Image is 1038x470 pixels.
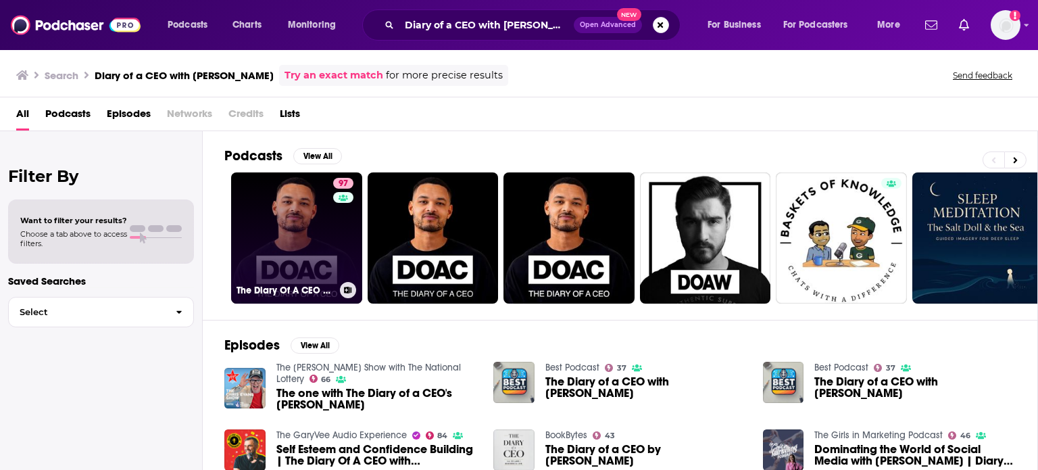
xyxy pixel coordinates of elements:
[991,10,1020,40] button: Show profile menu
[960,433,970,439] span: 46
[868,14,917,36] button: open menu
[493,362,535,403] img: The Diary of a CEO with Steven Bartlett
[20,229,127,248] span: Choose a tab above to access filters.
[545,429,587,441] a: BookBytes
[545,376,747,399] span: The Diary of a CEO with [PERSON_NAME]
[224,368,266,409] img: The one with The Diary of a CEO's Steven Bartlett
[617,8,641,21] span: New
[814,444,1016,467] a: Dominating the World of Social Media with Grace Andrews | Diary of a CEO & Steven Bartlett
[886,365,895,371] span: 37
[224,337,280,354] h2: Episodes
[8,166,194,186] h2: Filter By
[708,16,761,34] span: For Business
[310,375,331,383] a: 66
[948,431,970,440] a: 46
[291,337,339,354] button: View All
[285,68,383,83] a: Try an exact match
[11,12,141,38] img: Podchaser - Follow, Share and Rate Podcasts
[321,377,330,383] span: 66
[276,387,478,410] span: The one with The Diary of a CEO's [PERSON_NAME]
[1010,10,1020,21] svg: Add a profile image
[375,9,693,41] div: Search podcasts, credits, & more...
[991,10,1020,40] img: User Profile
[593,431,615,440] a: 43
[814,376,1016,399] span: The Diary of a CEO with [PERSON_NAME]
[278,14,353,36] button: open menu
[16,103,29,131] a: All
[949,70,1016,81] button: Send feedback
[167,103,212,131] span: Networks
[224,337,339,354] a: EpisodesView All
[8,275,194,287] p: Saved Searches
[158,14,225,36] button: open menu
[763,362,804,403] img: The Diary of a CEO with Steven Bartlett
[288,16,336,34] span: Monitoring
[774,14,868,36] button: open menu
[339,177,348,191] span: 97
[814,429,943,441] a: The Girls in Marketing Podcast
[574,17,642,33] button: Open AdvancedNew
[920,14,943,37] a: Show notifications dropdown
[276,444,478,467] span: Self Esteem and Confidence Building | The Diary Of A CEO with [PERSON_NAME]
[399,14,574,36] input: Search podcasts, credits, & more...
[580,22,636,28] span: Open Advanced
[814,444,1016,467] span: Dominating the World of Social Media with [PERSON_NAME] | Diary of a CEO & [PERSON_NAME]
[783,16,848,34] span: For Podcasters
[698,14,778,36] button: open menu
[426,431,448,440] a: 84
[107,103,151,131] a: Episodes
[168,16,207,34] span: Podcasts
[45,69,78,82] h3: Search
[237,285,335,296] h3: The Diary Of A CEO with [PERSON_NAME]
[386,68,503,83] span: for more precise results
[874,364,895,372] a: 37
[545,444,747,467] span: The Diary of a CEO by [PERSON_NAME]
[617,365,626,371] span: 37
[954,14,974,37] a: Show notifications dropdown
[276,429,407,441] a: The GaryVee Audio Experience
[45,103,91,131] a: Podcasts
[991,10,1020,40] span: Logged in as smeizlik
[545,376,747,399] a: The Diary of a CEO with Steven Bartlett
[545,362,599,373] a: Best Podcast
[293,148,342,164] button: View All
[224,14,270,36] a: Charts
[276,444,478,467] a: Self Esteem and Confidence Building | The Diary Of A CEO with Steven Bartlett
[280,103,300,131] a: Lists
[8,297,194,327] button: Select
[224,147,282,164] h2: Podcasts
[276,362,461,385] a: The Chris Evans Show with The National Lottery
[605,433,615,439] span: 43
[545,444,747,467] a: The Diary of a CEO by Steven Bartlett
[9,308,165,316] span: Select
[224,147,342,164] a: PodcastsView All
[276,387,478,410] a: The one with The Diary of a CEO's Steven Bartlett
[437,433,447,439] span: 84
[814,376,1016,399] a: The Diary of a CEO with Steven Bartlett
[333,178,353,189] a: 97
[231,172,362,304] a: 97The Diary Of A CEO with [PERSON_NAME]
[605,364,626,372] a: 37
[228,103,264,131] span: Credits
[877,16,900,34] span: More
[232,16,262,34] span: Charts
[95,69,274,82] h3: Diary of a CEO with [PERSON_NAME]
[814,362,868,373] a: Best Podcast
[20,216,127,225] span: Want to filter your results?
